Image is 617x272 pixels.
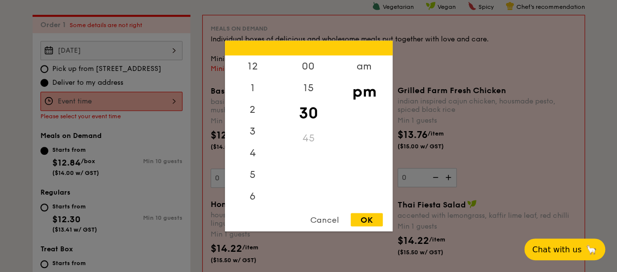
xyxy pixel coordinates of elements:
[532,245,581,254] span: Chat with us
[225,142,281,164] div: 4
[281,128,336,149] div: 45
[524,238,605,260] button: Chat with us🦙
[281,56,336,77] div: 00
[225,99,281,121] div: 2
[585,244,597,255] span: 🦙
[225,186,281,207] div: 6
[225,121,281,142] div: 3
[336,77,392,106] div: pm
[281,99,336,128] div: 30
[281,77,336,99] div: 15
[225,77,281,99] div: 1
[225,164,281,186] div: 5
[351,213,383,227] div: OK
[225,56,281,77] div: 12
[300,213,349,227] div: Cancel
[336,56,392,77] div: am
